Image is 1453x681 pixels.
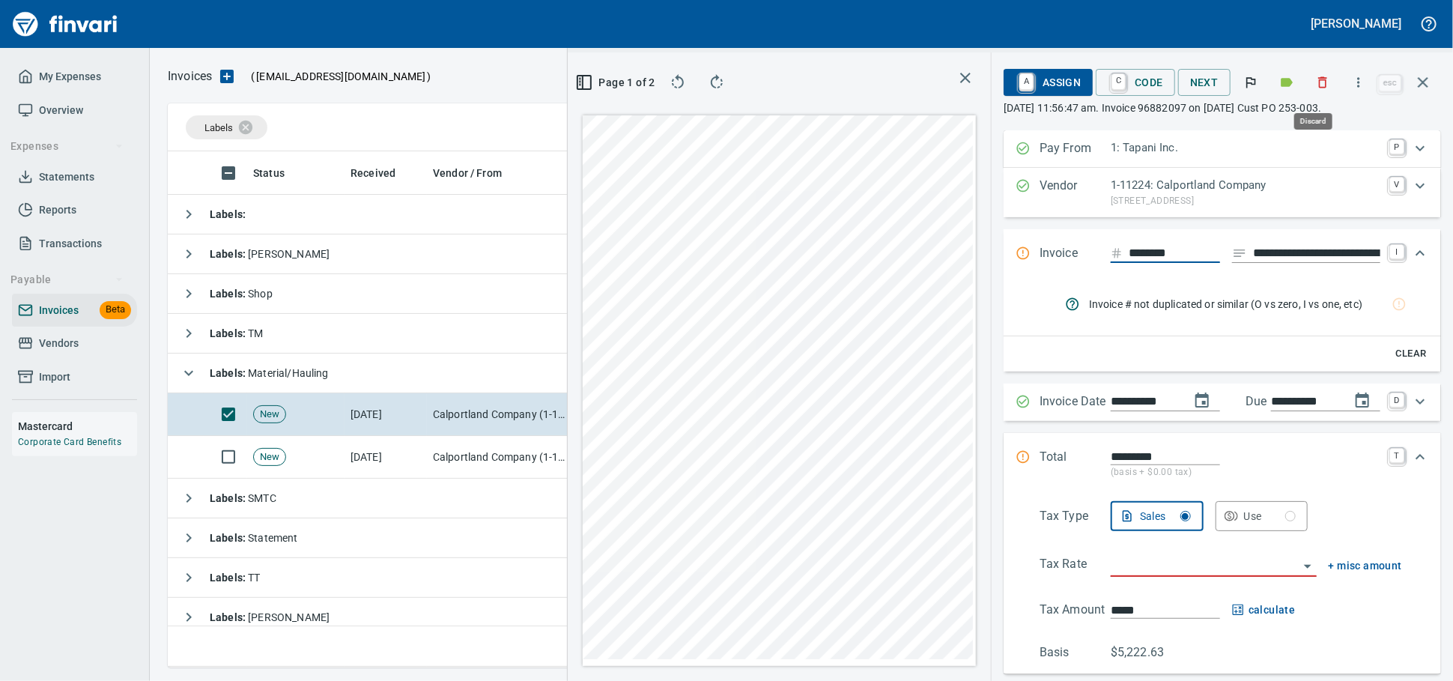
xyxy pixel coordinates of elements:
[1111,244,1123,262] svg: Invoice number
[1184,383,1220,419] button: change date
[12,294,137,327] a: InvoicesBeta
[1232,246,1247,261] svg: Invoice description
[1111,501,1204,531] button: Sales
[242,69,431,84] p: ( )
[1019,73,1034,90] a: A
[210,532,248,544] strong: Labels :
[1140,507,1191,526] div: Sales
[210,248,330,260] span: [PERSON_NAME]
[39,334,79,353] span: Vendors
[1270,66,1303,99] button: Labels
[1216,501,1308,531] button: Use
[1004,384,1441,421] div: Expand
[1004,130,1441,168] div: Expand
[12,360,137,394] a: Import
[1344,383,1380,419] button: change due date
[12,94,137,127] a: Overview
[12,160,137,194] a: Statements
[210,611,248,623] strong: Labels :
[186,115,267,139] div: Labels
[1308,12,1405,35] button: [PERSON_NAME]
[1389,244,1404,259] a: I
[18,437,121,447] a: Corporate Card Benefits
[1111,644,1182,662] p: $5,222.63
[4,133,130,160] button: Expenses
[1053,285,1429,324] nav: rules from agents
[18,418,137,435] h6: Mastercard
[255,69,427,84] span: [EMAIL_ADDRESS][DOMAIN_NAME]
[345,436,427,479] td: [DATE]
[210,248,248,260] strong: Labels :
[39,201,76,220] span: Reports
[1111,177,1380,194] p: 1-11224: Calportland Company
[351,164,415,182] span: Received
[1004,433,1441,495] div: Expand
[1311,16,1401,31] h5: [PERSON_NAME]
[1379,75,1401,91] a: esc
[10,137,124,156] span: Expenses
[1040,448,1111,480] p: Total
[1096,69,1175,96] button: CCode
[210,208,246,220] strong: Labels :
[1246,393,1317,411] p: Due
[210,611,330,623] span: [PERSON_NAME]
[1004,495,1441,674] div: Expand
[254,408,285,422] span: New
[210,327,264,339] span: TM
[345,393,427,436] td: [DATE]
[1004,168,1441,217] div: Expand
[168,67,212,85] nav: breadcrumb
[210,288,248,300] strong: Labels :
[1387,342,1435,366] button: Clear
[1040,644,1111,662] p: Basis
[433,164,521,182] span: Vendor / From
[1232,601,1296,620] span: calculate
[1040,177,1111,208] p: Vendor
[1234,66,1267,99] button: Flag
[580,69,654,96] button: Page 1 of 2
[254,450,285,464] span: New
[1111,465,1380,480] p: (basis + $0.00 tax)
[12,227,137,261] a: Transactions
[210,572,261,584] span: TT
[10,270,124,289] span: Payable
[168,67,212,85] p: Invoices
[9,6,121,42] img: Finvari
[12,60,137,94] a: My Expenses
[1040,601,1111,620] p: Tax Amount
[210,572,248,584] strong: Labels :
[210,492,276,504] span: SMTC
[12,193,137,227] a: Reports
[210,288,273,300] span: Shop
[100,301,131,318] span: Beta
[1375,64,1441,100] span: Close invoice
[12,327,137,360] a: Vendors
[210,367,329,379] span: Material/Hauling
[253,164,304,182] span: Status
[1004,279,1441,372] div: Expand
[1244,507,1296,526] div: Use
[1391,345,1431,363] span: Clear
[1111,73,1126,90] a: C
[1040,393,1111,412] p: Invoice Date
[4,266,130,294] button: Payable
[1040,139,1111,159] p: Pay From
[253,164,285,182] span: Status
[210,367,248,379] strong: Labels :
[1016,70,1081,95] span: Assign
[1040,555,1111,577] p: Tax Rate
[210,327,248,339] strong: Labels :
[210,492,248,504] strong: Labels :
[1111,139,1380,157] p: 1: Tapani Inc.
[1329,557,1402,575] button: + misc amount
[1108,70,1163,95] span: Code
[427,393,577,436] td: Calportland Company (1-11224)
[1004,229,1441,279] div: Expand
[586,73,648,92] span: Page 1 of 2
[39,101,83,120] span: Overview
[1040,244,1111,264] p: Invoice
[1089,297,1393,312] span: Invoice # not duplicated or similar (O vs zero, I vs one, etc)
[1004,100,1441,115] p: [DATE] 11:56:47 am. Invoice 96882097 on [DATE] Cust PO 253-003.
[351,164,395,182] span: Received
